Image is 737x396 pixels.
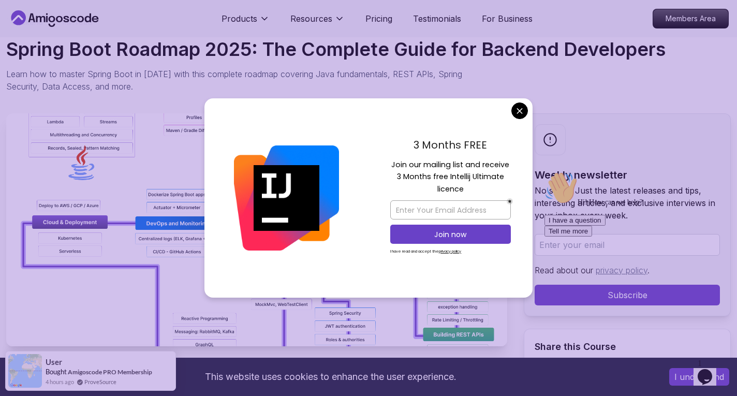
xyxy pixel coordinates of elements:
h1: Spring Boot Roadmap 2025: The Complete Guide for Backend Developers [6,39,731,60]
button: Accept cookies [669,368,729,386]
h2: Weekly newsletter [535,168,720,182]
p: Resources [290,12,332,25]
button: Tell me more [4,58,52,69]
p: No spam. Just the latest releases and tips, interesting articles, and exclusive interviews in you... [535,184,720,222]
div: This website uses cookies to enhance the user experience. [8,365,654,388]
a: ProveSource [84,377,116,386]
p: Members Area [653,9,728,28]
a: Pricing [365,12,392,25]
a: Members Area [653,9,729,28]
span: User [46,358,62,366]
span: 4 hours ago [46,377,74,386]
iframe: chat widget [694,355,727,386]
p: Learn how to master Spring Boot in [DATE] with this complete roadmap covering Java fundamentals, ... [6,68,470,93]
a: Amigoscode PRO Membership [68,368,152,376]
input: Enter your email [535,234,720,256]
button: I have a question [4,48,65,58]
img: Spring Boot Roadmap 2025: The Complete Guide for Backend Developers thumbnail [6,113,507,346]
button: Products [222,12,270,33]
span: Bought [46,368,67,376]
a: Testimonials [413,12,461,25]
img: provesource social proof notification image [8,354,42,388]
h2: Share this Course [535,340,720,354]
img: :wave: [4,4,37,37]
button: Resources [290,12,345,33]
p: Read about our . [535,264,720,276]
button: Subscribe [535,285,720,305]
p: Products [222,12,257,25]
a: For Business [482,12,533,25]
iframe: chat widget [540,167,727,349]
div: 👋Hi! How can we help?I have a questionTell me more [4,4,190,69]
span: Hi! How can we help? [4,31,102,39]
